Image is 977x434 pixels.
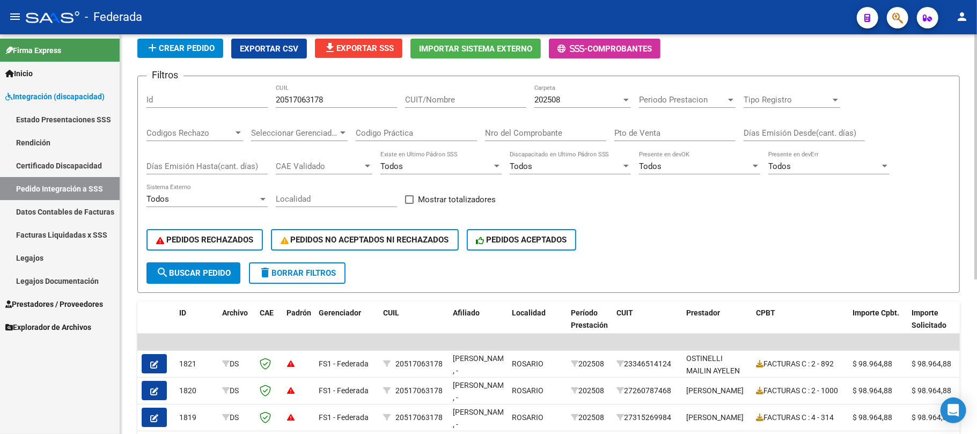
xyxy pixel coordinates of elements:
span: PEDIDOS RECHAZADOS [156,235,253,245]
span: Codigos Rechazo [146,128,233,138]
span: [PERSON_NAME] , - [453,354,510,375]
div: 20517063178 [395,411,443,424]
div: 1821 [179,358,214,370]
span: Período Prestación [571,308,608,329]
div: FACTURAS C : 2 - 892 [756,358,844,370]
span: Prestador [686,308,720,317]
span: Archivo [222,308,248,317]
button: Exportar CSV [231,39,307,58]
datatable-header-cell: Localidad [508,301,567,349]
span: PEDIDOS NO ACEPTADOS NI RECHAZADOS [281,235,449,245]
span: FS1 - Federada [319,413,369,422]
mat-icon: search [156,266,169,279]
span: Gerenciador [319,308,361,317]
span: Todos [639,161,662,171]
span: Todos [768,161,791,171]
span: Exportar CSV [240,44,298,54]
span: Todos [380,161,403,171]
div: FACTURAS C : 4 - 314 [756,411,844,424]
span: Firma Express [5,45,61,56]
span: - [557,44,587,54]
span: FS1 - Federada [319,386,369,395]
span: Padrón [287,308,311,317]
span: Exportar SSS [324,43,394,53]
button: Borrar Filtros [249,262,346,284]
button: PEDIDOS ACEPTADOS [467,229,577,251]
datatable-header-cell: CPBT [752,301,848,349]
span: FS1 - Federada [319,359,369,368]
span: ROSARIO [512,413,543,422]
div: FACTURAS C : 2 - 1000 [756,385,844,397]
button: Exportar SSS [315,39,402,58]
span: Comprobantes [587,44,652,54]
span: CPBT [756,308,775,317]
button: -Comprobantes [549,39,660,58]
div: 1820 [179,385,214,397]
div: 202508 [571,385,608,397]
datatable-header-cell: CAE [255,301,282,349]
button: Importar Sistema Externo [410,39,541,58]
div: 23346514124 [616,358,678,370]
datatable-header-cell: Importe Solicitado [907,301,966,349]
div: 202508 [571,358,608,370]
span: Importe Solicitado [912,308,946,329]
div: 20517063178 [395,385,443,397]
datatable-header-cell: Afiliado [449,301,508,349]
mat-icon: person [956,10,968,23]
span: CUIL [383,308,399,317]
div: [PERSON_NAME] [686,385,744,397]
div: 202508 [571,411,608,424]
span: ROSARIO [512,386,543,395]
span: Importe Cpbt. [853,308,899,317]
span: Periodo Prestacion [639,95,726,105]
span: CAE Validado [276,161,363,171]
span: Buscar Pedido [156,268,231,278]
div: DS [222,358,251,370]
div: 20517063178 [395,358,443,370]
span: Explorador de Archivos [5,321,91,333]
datatable-header-cell: Importe Cpbt. [848,301,907,349]
span: Afiliado [453,308,480,317]
span: $ 98.964,88 [912,413,951,422]
div: [PERSON_NAME] [686,411,744,424]
mat-icon: add [146,41,159,54]
datatable-header-cell: Padrón [282,301,314,349]
span: - Federada [85,5,142,29]
span: Todos [510,161,532,171]
datatable-header-cell: CUIT [612,301,682,349]
span: Prestadores / Proveedores [5,298,103,310]
span: ROSARIO [512,359,543,368]
div: 27260787468 [616,385,678,397]
div: OSTINELLI MAILIN AYELEN [686,352,747,377]
span: Crear Pedido [146,43,215,53]
span: PEDIDOS ACEPTADOS [476,235,567,245]
div: DS [222,411,251,424]
span: $ 98.964,88 [912,386,951,395]
span: Localidad [512,308,546,317]
button: PEDIDOS NO ACEPTADOS NI RECHAZADOS [271,229,459,251]
span: $ 98.964,88 [853,359,892,368]
div: Open Intercom Messenger [941,398,966,423]
span: [PERSON_NAME] , - [453,408,510,429]
span: Importar Sistema Externo [419,44,532,54]
span: [PERSON_NAME] , - [453,381,510,402]
div: 27315269984 [616,411,678,424]
datatable-header-cell: Archivo [218,301,255,349]
span: 202508 [534,95,560,105]
span: Todos [146,194,169,204]
button: PEDIDOS RECHAZADOS [146,229,263,251]
button: Crear Pedido [137,39,223,58]
span: Borrar Filtros [259,268,336,278]
span: Seleccionar Gerenciador [251,128,338,138]
mat-icon: file_download [324,41,336,54]
span: Tipo Registro [744,95,831,105]
mat-icon: delete [259,266,271,279]
datatable-header-cell: Período Prestación [567,301,612,349]
div: 1819 [179,411,214,424]
span: Mostrar totalizadores [418,193,496,206]
span: Inicio [5,68,33,79]
span: $ 98.964,88 [912,359,951,368]
datatable-header-cell: CUIL [379,301,449,349]
mat-icon: menu [9,10,21,23]
button: Buscar Pedido [146,262,240,284]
